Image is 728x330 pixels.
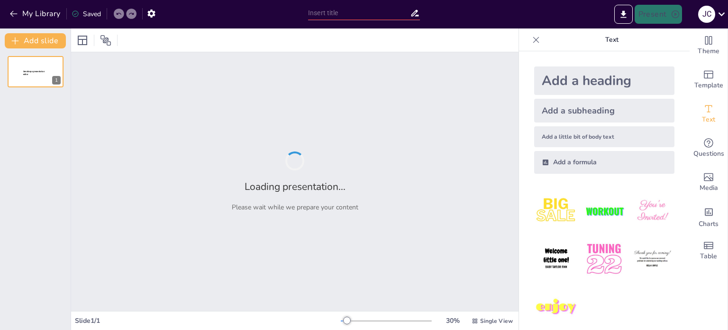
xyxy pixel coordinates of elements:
img: 1.jpeg [534,189,578,233]
span: Position [100,35,111,46]
div: Slide 1 / 1 [75,316,341,325]
div: Add a little bit of body text [534,126,674,147]
div: J c [698,6,715,23]
div: Change the overall theme [690,28,728,63]
span: Charts [699,219,719,229]
input: Insert title [308,6,410,20]
span: Sendsteps presentation editor [23,70,45,75]
p: Please wait while we prepare your content [232,203,358,212]
p: Text [544,28,680,51]
button: Add slide [5,33,66,48]
div: 30 % [441,316,464,325]
span: Table [700,251,717,262]
button: My Library [7,6,64,21]
span: Text [702,114,715,125]
div: Layout [75,33,90,48]
div: Saved [72,9,101,19]
span: Single View [480,317,513,325]
div: 1 [52,76,61,85]
button: Present [635,5,682,24]
button: J c [698,5,715,24]
div: Get real-time input from your audience [690,131,728,165]
div: Add charts and graphs [690,199,728,234]
div: Add images, graphics, shapes or video [690,165,728,199]
span: Media [700,183,718,193]
img: 5.jpeg [582,237,626,281]
img: 6.jpeg [630,237,674,281]
img: 4.jpeg [534,237,578,281]
div: Add a table [690,234,728,268]
span: Theme [698,46,719,57]
span: Questions [693,149,724,159]
button: Export to PowerPoint [614,5,633,24]
span: Template [694,80,723,91]
h2: Loading presentation... [245,180,346,193]
div: Add a subheading [534,99,674,123]
div: 1 [8,56,64,87]
img: 7.jpeg [534,285,578,330]
img: 2.jpeg [582,189,626,233]
div: Add a heading [534,66,674,95]
div: Add a formula [534,151,674,174]
div: Add text boxes [690,97,728,131]
div: Add ready made slides [690,63,728,97]
img: 3.jpeg [630,189,674,233]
